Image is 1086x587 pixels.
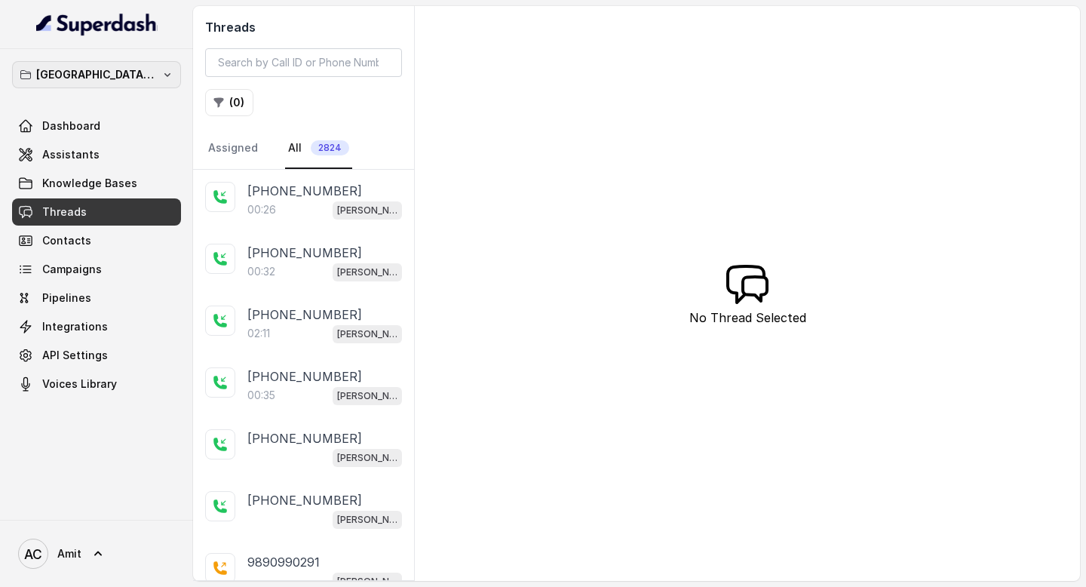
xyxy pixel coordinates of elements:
[12,370,181,398] a: Voices Library
[205,48,402,77] input: Search by Call ID or Phone Number
[247,553,320,571] p: 9890990291
[36,12,158,36] img: light.svg
[337,512,397,527] p: [PERSON_NAME] Mumbai Conviction HR Outbound Assistant
[247,388,275,403] p: 00:35
[337,203,397,218] p: [PERSON_NAME] Mumbai Conviction HR Outbound Assistant
[57,546,81,561] span: Amit
[247,306,362,324] p: [PHONE_NUMBER]
[42,319,108,334] span: Integrations
[205,128,261,169] a: Assigned
[42,376,117,392] span: Voices Library
[247,182,362,200] p: [PHONE_NUMBER]
[36,66,157,84] p: [GEOGRAPHIC_DATA] - [GEOGRAPHIC_DATA] - [GEOGRAPHIC_DATA]
[247,202,276,217] p: 00:26
[12,198,181,226] a: Threads
[337,265,397,280] p: [PERSON_NAME] Mumbai Conviction HR Outbound Assistant
[12,227,181,254] a: Contacts
[311,140,349,155] span: 2824
[12,313,181,340] a: Integrations
[12,170,181,197] a: Knowledge Bases
[42,233,91,248] span: Contacts
[12,256,181,283] a: Campaigns
[42,147,100,162] span: Assistants
[42,262,102,277] span: Campaigns
[42,290,91,306] span: Pipelines
[24,546,42,562] text: AC
[247,264,275,279] p: 00:32
[42,348,108,363] span: API Settings
[337,450,397,466] p: [PERSON_NAME] Mumbai Conviction HR Outbound Assistant
[205,128,402,169] nav: Tabs
[12,141,181,168] a: Assistants
[12,112,181,140] a: Dashboard
[12,61,181,88] button: [GEOGRAPHIC_DATA] - [GEOGRAPHIC_DATA] - [GEOGRAPHIC_DATA]
[247,429,362,447] p: [PHONE_NUMBER]
[12,533,181,575] a: Amit
[689,309,806,327] p: No Thread Selected
[337,389,397,404] p: [PERSON_NAME] Mumbai Conviction HR Outbound Assistant
[42,204,87,220] span: Threads
[205,89,253,116] button: (0)
[42,118,100,134] span: Dashboard
[337,327,397,342] p: [PERSON_NAME] Mumbai Conviction HR Outbound Assistant
[205,18,402,36] h2: Threads
[247,244,362,262] p: [PHONE_NUMBER]
[285,128,352,169] a: All2824
[12,284,181,312] a: Pipelines
[42,176,137,191] span: Knowledge Bases
[12,342,181,369] a: API Settings
[247,367,362,386] p: [PHONE_NUMBER]
[247,491,362,509] p: [PHONE_NUMBER]
[247,326,270,341] p: 02:11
